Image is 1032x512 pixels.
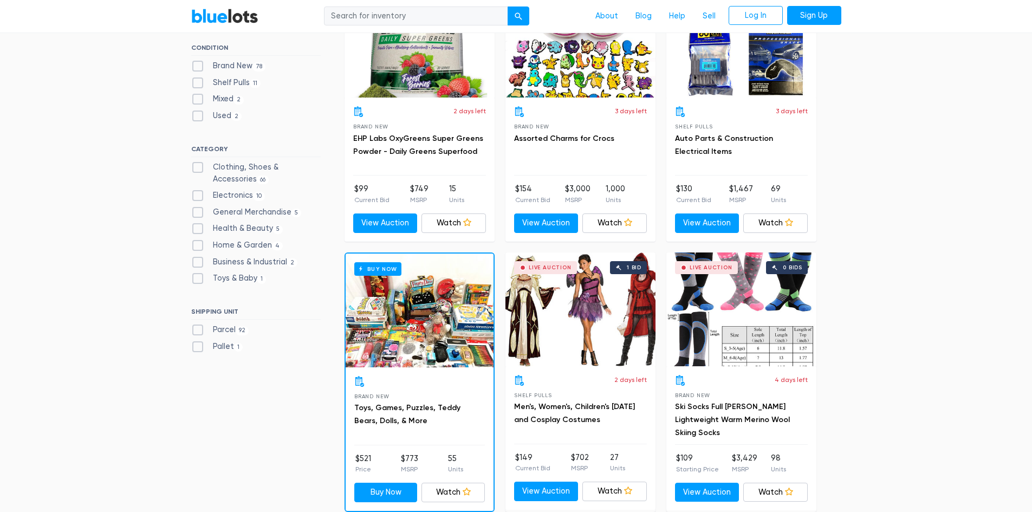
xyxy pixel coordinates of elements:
[676,452,719,474] li: $109
[660,6,694,27] a: Help
[354,393,390,399] span: Brand New
[743,483,808,502] a: Watch
[252,62,266,71] span: 78
[324,7,508,26] input: Search for inventory
[771,464,786,474] p: Units
[571,463,589,473] p: MSRP
[233,96,244,105] span: 2
[191,341,243,353] label: Pallet
[732,452,757,474] li: $3,429
[421,213,486,233] a: Watch
[191,190,265,202] label: Electronics
[421,483,485,502] a: Watch
[346,254,494,367] a: Buy Now
[783,265,802,270] div: 0 bids
[236,327,249,335] span: 92
[515,452,550,474] li: $149
[775,375,808,385] p: 4 days left
[191,60,266,72] label: Brand New
[448,453,463,475] li: 55
[676,195,711,205] p: Current Bid
[191,308,321,320] h6: SHIPPING UNIT
[354,262,401,276] h6: Buy Now
[234,343,243,352] span: 1
[191,161,321,185] label: Clothing, Shoes & Accessories
[354,183,390,205] li: $99
[514,392,552,398] span: Shelf Pulls
[449,183,464,205] li: 15
[253,192,265,200] span: 10
[565,183,590,205] li: $3,000
[191,110,242,122] label: Used
[694,6,724,27] a: Sell
[610,452,625,474] li: 27
[191,324,249,336] label: Parcel
[355,453,371,475] li: $521
[505,252,655,366] a: Live Auction 1 bid
[582,482,647,501] a: Watch
[453,106,486,116] p: 2 days left
[191,77,261,89] label: Shelf Pulls
[729,195,753,205] p: MSRP
[675,134,773,156] a: Auto Parts & Construction Electrical Items
[191,8,258,24] a: BlueLots
[771,183,786,205] li: 69
[353,124,388,129] span: Brand New
[354,483,418,502] a: Buy Now
[675,402,790,437] a: Ski Socks Full [PERSON_NAME] Lightweight Warm Merino Wool Skiing Socks
[515,463,550,473] p: Current Bid
[191,256,298,268] label: Business & Industrial
[729,6,783,25] a: Log In
[257,176,269,184] span: 66
[515,183,550,205] li: $154
[410,195,429,205] p: MSRP
[675,124,713,129] span: Shelf Pulls
[191,44,321,56] h6: CONDITION
[729,183,753,205] li: $1,467
[606,195,625,205] p: Units
[410,183,429,205] li: $749
[606,183,625,205] li: 1,000
[771,452,786,474] li: 98
[272,242,283,250] span: 4
[191,239,283,251] label: Home & Garden
[514,402,635,424] a: Men's, Women's, Children's [DATE] and Cosplay Costumes
[353,134,483,156] a: EHP Labs OxyGreens Super Greens Powder - Daily Greens Superfood
[666,252,816,366] a: Live Auction 0 bids
[448,464,463,474] p: Units
[732,464,757,474] p: MSRP
[615,106,647,116] p: 3 days left
[614,375,647,385] p: 2 days left
[287,258,298,267] span: 2
[514,482,579,501] a: View Auction
[191,273,267,284] label: Toys & Baby
[191,93,244,105] label: Mixed
[257,275,267,284] span: 1
[743,213,808,233] a: Watch
[582,213,647,233] a: Watch
[273,225,283,234] span: 5
[353,213,418,233] a: View Auction
[401,464,418,474] p: MSRP
[675,213,739,233] a: View Auction
[191,206,302,218] label: General Merchandise
[291,209,302,217] span: 5
[787,6,841,25] a: Sign Up
[231,112,242,121] span: 2
[587,6,627,27] a: About
[627,265,641,270] div: 1 bid
[627,6,660,27] a: Blog
[675,392,710,398] span: Brand New
[675,483,739,502] a: View Auction
[449,195,464,205] p: Units
[355,464,371,474] p: Price
[571,452,589,474] li: $702
[565,195,590,205] p: MSRP
[515,195,550,205] p: Current Bid
[610,463,625,473] p: Units
[250,79,261,88] span: 11
[354,195,390,205] p: Current Bid
[514,213,579,233] a: View Auction
[514,124,549,129] span: Brand New
[676,183,711,205] li: $130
